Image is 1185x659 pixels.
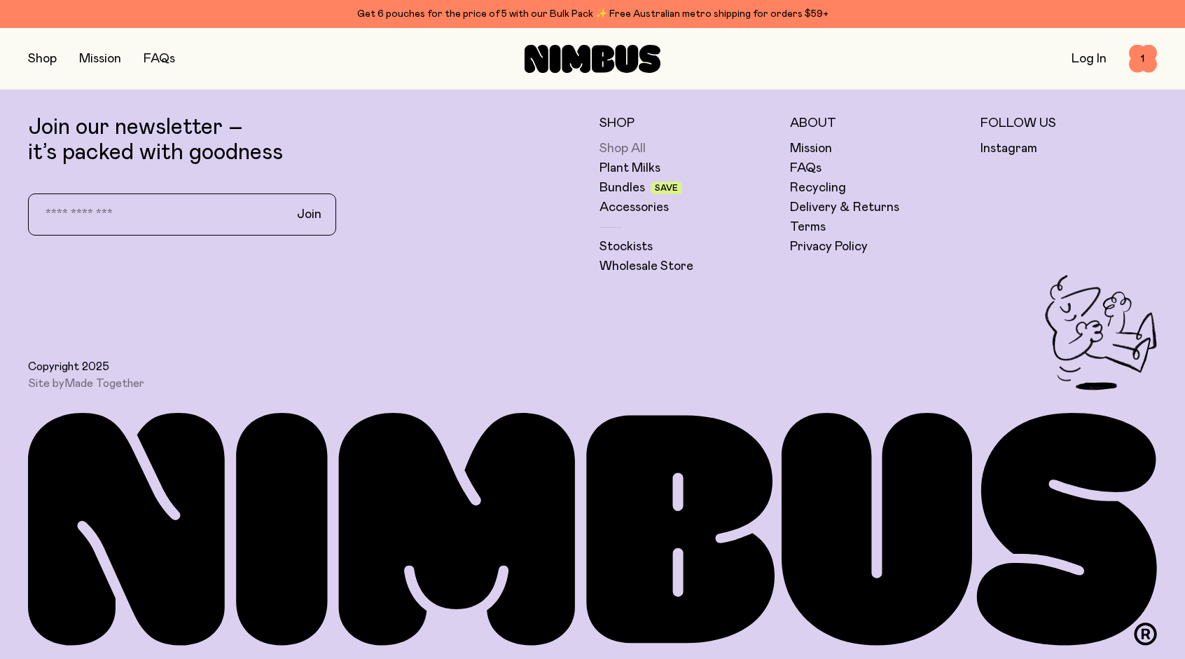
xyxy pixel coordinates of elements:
[28,6,1157,22] div: Get 6 pouches for the price of 5 with our Bulk Pack ✨ Free Australian metro shipping for orders $59+
[980,115,1157,132] h5: Follow Us
[286,200,333,229] button: Join
[790,219,826,236] a: Terms
[790,199,899,216] a: Delivery & Returns
[600,179,645,196] a: Bundles
[600,140,646,157] a: Shop All
[600,258,693,275] a: Wholesale Store
[600,199,669,216] a: Accessories
[790,238,868,255] a: Privacy Policy
[1129,45,1157,73] button: 1
[144,53,175,65] a: FAQs
[28,376,144,390] span: Site by
[79,53,121,65] a: Mission
[790,160,822,177] a: FAQs
[600,115,776,132] h5: Shop
[790,115,966,132] h5: About
[980,140,1037,157] a: Instagram
[790,140,832,157] a: Mission
[600,160,660,177] a: Plant Milks
[1072,53,1107,65] a: Log In
[600,238,653,255] a: Stockists
[28,115,585,165] p: Join our newsletter – it’s packed with goodness
[64,378,144,389] a: Made Together
[297,206,321,223] span: Join
[655,184,678,192] span: Save
[28,360,109,374] span: Copyright 2025
[790,179,846,196] a: Recycling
